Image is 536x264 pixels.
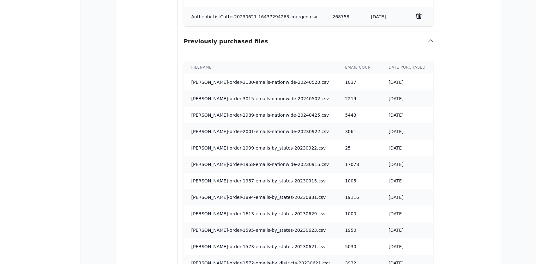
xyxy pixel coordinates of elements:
[184,61,338,74] th: Filename
[381,173,433,189] td: [DATE]
[337,140,381,156] td: 25
[184,206,338,222] td: [PERSON_NAME]-order-1613-emails-by_states-20230629.csv
[363,7,402,26] td: [DATE]
[337,222,381,238] td: 1950
[184,107,338,123] td: [PERSON_NAME]-order-2989-emails-nationwide-20240425.csv
[337,90,381,107] td: 2219
[337,206,381,222] td: 1000
[184,156,338,173] td: [PERSON_NAME]-order-1958-emails-nationwide-20230915.csv
[184,90,338,107] td: [PERSON_NAME]-order-3015-emails-nationwide-20240502.csv
[381,222,433,238] td: [DATE]
[184,222,338,238] td: [PERSON_NAME]-order-1595-emails-by_states-20230623.csv
[337,238,381,255] td: 5030
[381,90,433,107] td: [DATE]
[184,173,338,189] td: [PERSON_NAME]-order-1957-emails-by_states-20230915.csv
[184,7,325,26] td: AuthenticListCutter20230621-16437294263_merged.csv
[337,189,381,206] td: 19116
[381,74,433,91] td: [DATE]
[381,123,433,140] td: [DATE]
[337,74,381,91] td: 1037
[381,238,433,255] td: [DATE]
[337,123,381,140] td: 3061
[381,189,433,206] td: [DATE]
[184,140,338,156] td: [PERSON_NAME]-order-1999-emails-by_states-20230922.csv
[337,61,381,74] th: Email count
[337,156,381,173] td: 17078
[381,206,433,222] td: [DATE]
[325,7,364,26] td: 268758
[337,173,381,189] td: 1005
[337,107,381,123] td: 5443
[381,61,433,74] th: Date purchased
[184,74,338,91] td: [PERSON_NAME]-order-3130-emails-nationwide-20240520.csv
[381,107,433,123] td: [DATE]
[381,140,433,156] td: [DATE]
[184,189,338,206] td: [PERSON_NAME]-order-1894-emails-by_states-20230831.csv
[381,156,433,173] td: [DATE]
[178,32,440,51] button: Previously purchased files
[184,123,338,140] td: [PERSON_NAME]-order-2001-emails-nationwide-20230922.csv
[184,37,268,46] h3: Previously purchased files
[184,238,338,255] td: [PERSON_NAME]-order-1573-emails-by_states-20230621.csv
